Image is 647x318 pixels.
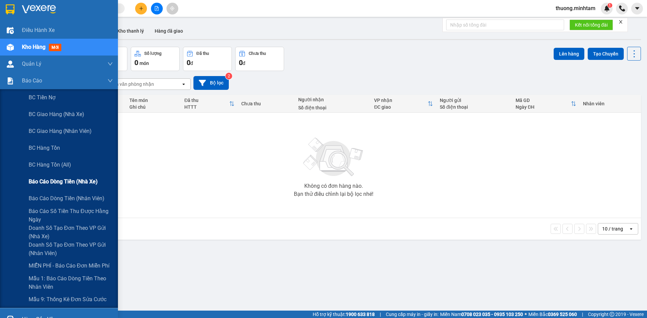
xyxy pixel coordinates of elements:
[386,311,438,318] span: Cung cấp máy in - giấy in:
[249,51,266,56] div: Chưa thu
[129,104,178,110] div: Ghi chú
[550,4,601,12] span: thuong.minhtam
[346,312,375,317] strong: 1900 633 818
[294,191,373,197] div: Bạn thử điều chỉnh lại bộ lọc nhé!
[29,110,84,118] span: BC giao hàng (nhà xe)
[6,4,14,14] img: logo-vxr
[140,61,149,66] span: món
[112,23,149,39] button: Kho thanh lý
[628,226,634,232] svg: open
[144,51,161,56] div: Số lượng
[619,5,625,11] img: phone-icon
[225,73,232,79] sup: 2
[170,6,175,11] span: aim
[107,61,113,67] span: down
[7,77,14,84] img: solution-icon
[193,76,229,90] button: Bộ lọc
[22,26,55,34] span: Điều hành xe
[131,47,180,71] button: Số lượng0món
[235,47,284,71] button: Chưa thu0đ
[374,104,428,110] div: ĐC giao
[135,3,147,14] button: plus
[184,98,229,103] div: Đã thu
[304,183,363,189] div: Không có đơn hàng nào.
[298,105,367,110] div: Số điện thoại
[516,98,571,103] div: Mã GD
[239,59,243,67] span: 0
[243,61,245,66] span: đ
[29,177,98,186] span: Báo cáo dòng tiền (nhà xe)
[22,44,45,50] span: Kho hàng
[588,48,624,60] button: Tạo Chuyến
[29,261,110,270] span: MIỄN PHÍ - Báo cáo đơn miễn phí
[298,97,367,102] div: Người nhận
[149,23,188,39] button: Hàng đã giao
[634,5,640,11] span: caret-down
[582,311,583,318] span: |
[7,44,14,51] img: warehouse-icon
[371,95,436,113] th: Toggle SortBy
[29,207,113,224] span: Báo cáo số tiền thu được hằng ngày
[151,3,163,14] button: file-add
[583,101,638,106] div: Nhân viên
[187,59,190,67] span: 0
[134,59,138,67] span: 0
[618,20,623,24] span: close
[196,51,209,56] div: Đã thu
[7,27,14,34] img: warehouse-icon
[461,312,523,317] strong: 0708 023 035 - 0935 103 250
[569,20,613,30] button: Kết nối tổng đài
[609,3,611,8] span: 1
[154,6,159,11] span: file-add
[29,93,56,102] span: BC Tiền Nợ
[107,81,154,87] div: Chọn văn phòng nhận
[166,3,178,14] button: aim
[22,60,41,68] span: Quản Lý
[446,20,564,30] input: Nhập số tổng đài
[374,98,428,103] div: VP nhận
[183,47,232,71] button: Đã thu0đ
[548,312,577,317] strong: 0369 525 060
[29,295,106,304] span: Mẫu 9: Thống kê đơn sửa cước
[181,81,186,87] svg: open
[528,311,577,318] span: Miền Bắc
[184,104,229,110] div: HTTT
[525,313,527,316] span: ⚪️
[29,144,60,152] span: BC hàng tồn
[516,104,571,110] div: Ngày ĐH
[602,225,623,232] div: 10 / trang
[29,127,92,135] span: BC giao hàng (nhân viên)
[512,95,580,113] th: Toggle SortBy
[300,134,367,181] img: svg+xml;base64,PHN2ZyBjbGFzcz0ibGlzdC1wbHVnX19zdmciIHhtbG5zPSJodHRwOi8vd3d3LnczLm9yZy8yMDAwL3N2Zy...
[241,101,291,106] div: Chưa thu
[29,241,113,257] span: Doanh số tạo đơn theo VP gửi (nhân viên)
[440,98,509,103] div: Người gửi
[608,3,612,8] sup: 1
[380,311,381,318] span: |
[129,98,178,103] div: Tên món
[604,5,610,11] img: icon-new-feature
[22,76,42,85] span: Báo cáo
[107,78,113,83] span: down
[190,61,193,66] span: đ
[440,104,509,110] div: Số điện thoại
[29,224,113,241] span: Doanh số tạo đơn theo VP gửi (nhà xe)
[181,95,238,113] th: Toggle SortBy
[139,6,144,11] span: plus
[610,312,614,317] span: copyright
[29,274,113,291] span: Mẫu 1: Báo cáo dòng tiền theo nhân viên
[631,3,643,14] button: caret-down
[313,311,375,318] span: Hỗ trợ kỹ thuật:
[29,161,71,169] span: BC hàng tồn (all)
[440,311,523,318] span: Miền Nam
[554,48,584,60] button: Lên hàng
[575,21,608,29] span: Kết nối tổng đài
[29,194,104,203] span: Báo cáo dòng tiền (nhân viên)
[7,61,14,68] img: warehouse-icon
[49,44,61,51] span: mới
